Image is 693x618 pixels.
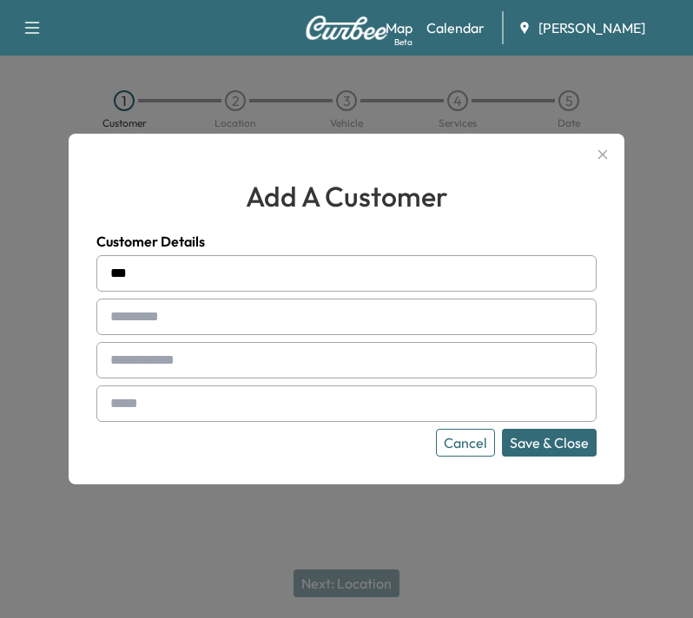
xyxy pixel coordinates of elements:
img: Curbee Logo [305,16,388,40]
h4: Customer Details [96,231,597,252]
button: Cancel [436,429,495,457]
a: MapBeta [386,17,412,38]
h2: add a customer [96,175,597,217]
span: [PERSON_NAME] [538,17,645,38]
button: Save & Close [502,429,597,457]
a: Calendar [426,17,485,38]
div: Beta [394,36,412,49]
